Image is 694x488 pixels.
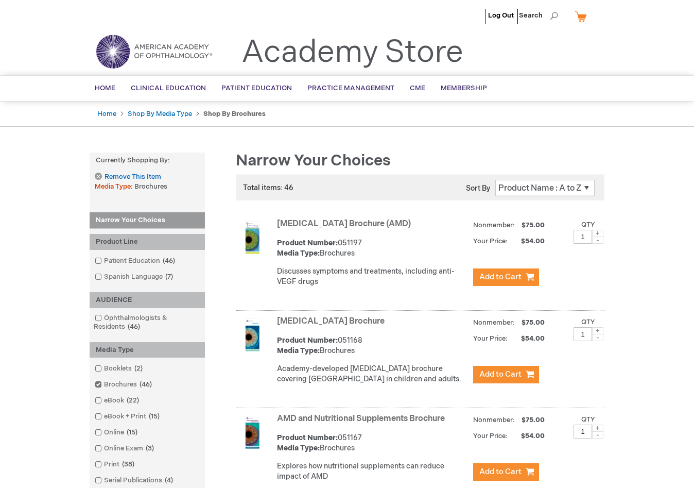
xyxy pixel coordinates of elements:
span: 4 [162,476,176,484]
div: 051197 Brochures [277,238,468,259]
strong: Media Type: [277,346,320,355]
div: Product Line [90,234,205,250]
p: Academy-developed [MEDICAL_DATA] brochure covering [GEOGRAPHIC_DATA] in children and adults. [277,364,468,384]
span: $75.00 [520,221,546,229]
a: Online Exam3 [92,444,158,453]
div: AUDIENCE [90,292,205,308]
span: Narrow Your Choices [236,152,391,170]
span: Add to Cart [479,272,522,282]
span: 46 [137,380,154,389]
div: 051168 Brochures [277,335,468,356]
span: Membership [441,84,487,92]
label: Qty [581,415,595,424]
input: Qty [574,327,592,341]
strong: Shop By Brochures [203,110,266,118]
img: Amblyopia Brochure [236,318,269,351]
a: Booklets2 [92,364,147,374]
strong: Currently Shopping by: [90,153,205,169]
button: Add to Cart [473,463,539,481]
span: CME [410,84,425,92]
strong: Your Price: [473,237,508,245]
span: Remove This Item [105,172,161,182]
span: 46 [125,323,143,331]
a: Spanish Language7 [92,272,177,282]
a: Serial Publications4 [92,476,177,485]
button: Add to Cart [473,268,539,286]
input: Qty [574,425,592,439]
strong: Nonmember: [473,316,515,329]
span: Clinical Education [131,84,206,92]
span: Add to Cart [479,369,522,379]
a: eBook22 [92,396,143,406]
span: 22 [124,396,142,405]
span: Search [519,5,558,26]
a: Academy Store [241,34,463,71]
span: Total items: 46 [243,183,293,192]
strong: Nonmember: [473,414,515,427]
a: Remove This Item [95,173,161,181]
span: Patient Education [221,84,292,92]
a: [MEDICAL_DATA] Brochure (AMD) [277,219,411,229]
p: Explores how nutritional supplements can reduce impact of AMD [277,461,468,482]
span: $75.00 [520,416,546,424]
strong: Media Type: [277,444,320,452]
strong: Product Number: [277,239,338,247]
strong: Product Number: [277,433,338,442]
a: Log Out [488,11,514,20]
strong: Product Number: [277,336,338,345]
a: Shop By Media Type [128,110,192,118]
span: 46 [160,257,178,265]
span: Practice Management [307,84,394,92]
strong: Nonmember: [473,219,515,232]
strong: Narrow Your Choices [90,212,205,229]
strong: Your Price: [473,432,508,440]
span: 38 [119,460,137,468]
a: Brochures46 [92,380,156,390]
a: AMD and Nutritional Supplements Brochure [277,414,445,424]
span: 15 [124,428,140,436]
span: 2 [132,364,145,373]
input: Qty [574,230,592,244]
span: Brochures [134,182,167,191]
span: $54.00 [509,334,546,343]
a: Patient Education46 [92,256,179,266]
img: AMD and Nutritional Supplements Brochure [236,416,269,449]
div: Media Type [90,342,205,358]
div: 051167 Brochures [277,433,468,453]
span: Media Type [95,182,134,191]
label: Qty [581,318,595,326]
button: Add to Cart [473,366,539,383]
span: $54.00 [509,237,546,245]
p: Discusses symptoms and treatments, including anti-VEGF drugs [277,266,468,287]
label: Qty [581,221,595,229]
span: 15 [146,412,162,420]
span: $75.00 [520,318,546,327]
span: 7 [163,273,176,281]
a: Ophthalmologists & Residents46 [92,313,202,332]
a: eBook + Print15 [92,412,164,422]
a: [MEDICAL_DATA] Brochure [277,316,385,326]
label: Sort By [466,184,490,193]
strong: Media Type: [277,249,320,258]
a: Online15 [92,428,142,437]
span: $54.00 [509,432,546,440]
strong: Your Price: [473,334,508,343]
span: Home [95,84,115,92]
span: 3 [143,444,157,452]
a: Home [97,110,116,118]
a: Print38 [92,460,138,469]
img: Age-Related Macular Degeneration Brochure (AMD) [236,221,269,254]
span: Add to Cart [479,467,522,477]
